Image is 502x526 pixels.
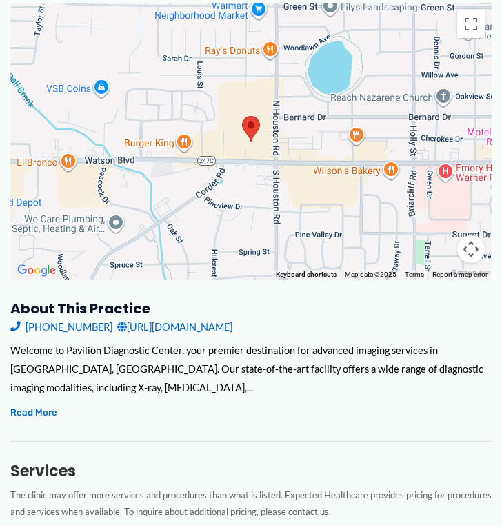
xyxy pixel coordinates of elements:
a: [URL][DOMAIN_NAME] [117,318,232,336]
a: [PHONE_NUMBER] [10,318,112,336]
h3: Services [10,462,492,481]
a: Terms (opens in new tab) [405,271,424,278]
button: Keyboard shortcuts [276,270,337,280]
div: Welcome to Pavilion Diagnostic Center, your premier destination for advanced imaging services in ... [10,341,492,397]
h3: About this practice [10,300,492,318]
button: Toggle fullscreen view [457,10,485,38]
button: Read More [10,405,57,420]
button: Map camera controls [457,235,485,263]
span: Map data ©2025 [345,271,396,278]
a: Report a map error [432,271,488,278]
img: Google [14,262,59,280]
p: The clinic may offer more services and procedures than what is listed. Expected Healthcare provid... [10,487,492,520]
a: Open this area in Google Maps (opens a new window) [14,262,59,280]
